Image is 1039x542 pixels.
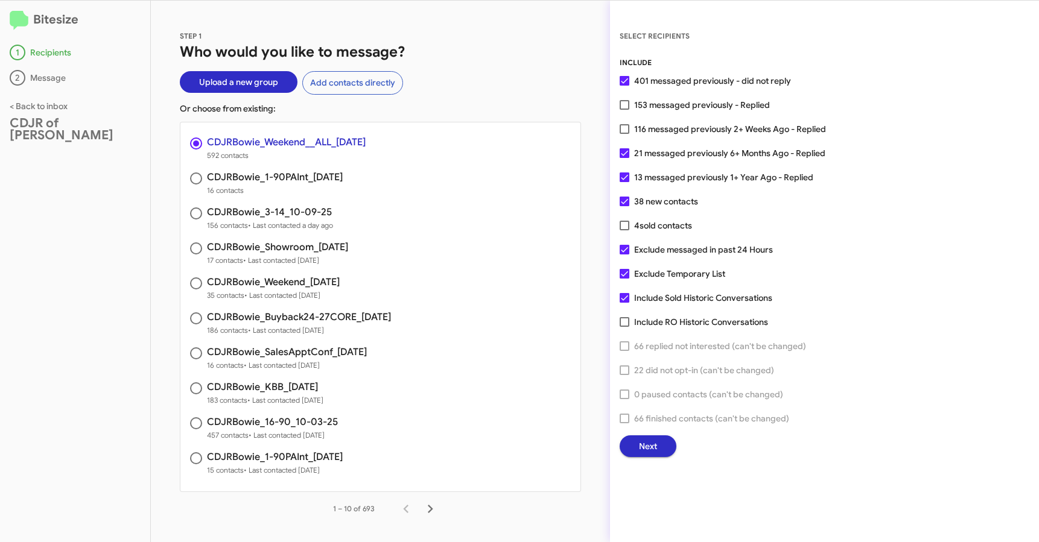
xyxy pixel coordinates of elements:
h3: CDJRBowie_KBB_[DATE] [207,382,323,392]
div: 2 [10,70,25,86]
span: • Last contacted [DATE] [244,361,320,370]
button: Next [620,435,676,457]
span: 38 new contacts [634,194,698,209]
span: • Last contacted [DATE] [244,465,320,474]
span: Include RO Historic Conversations [634,315,768,329]
button: Add contacts directly [302,71,403,95]
div: 1 – 10 of 693 [333,503,375,515]
span: 116 messaged previously 2+ Weeks Ago - Replied [634,122,826,136]
span: 156 contacts [207,219,333,232]
span: 592 contacts [207,150,366,162]
h3: CDJRBowie_Showroom_[DATE] [207,242,348,252]
h3: CDJRBowie_1-90PAInt_[DATE] [207,452,343,462]
span: • Last contacted [DATE] [244,291,320,300]
span: Exclude Temporary List [634,266,725,281]
span: 66 replied not interested (can't be changed) [634,339,806,353]
span: 153 messaged previously - Replied [634,98,770,112]
span: • Last contacted [DATE] [243,256,319,265]
h3: CDJRBowie_Weekend__ALL_[DATE] [207,137,366,147]
span: 22 did not opt-in (can't be changed) [634,363,774,377]
span: 16 contacts [207,359,367,371]
span: SELECT RECIPIENTS [620,31,690,40]
span: 401 messaged previously - did not reply [634,74,791,88]
span: • Last contacted [DATE] [248,326,324,335]
button: Previous page [394,497,418,521]
h3: CDJRBowie_SalesApptConf_[DATE] [207,347,367,357]
h2: Bitesize [10,10,141,30]
span: 15 contacts [207,464,343,476]
span: 16 contacts [207,184,343,197]
span: STEP 1 [180,31,202,40]
div: Message [10,70,141,86]
p: Or choose from existing: [180,102,581,115]
span: • Last contacted a day ago [248,221,333,230]
h3: CDJRBowie_3-14_10-09-25 [207,207,333,217]
span: 21 messaged previously 6+ Months Ago - Replied [634,146,825,160]
h3: CDJRBowie_Weekend_[DATE] [207,277,340,287]
span: 457 contacts [207,429,338,441]
button: Next page [418,497,442,521]
div: Recipients [10,45,141,60]
h3: CDJRBowie_1-90PAInt_[DATE] [207,172,343,182]
span: 186 contacts [207,324,391,336]
span: sold contacts [640,220,692,231]
span: Upload a new group [199,71,278,93]
div: 1 [10,45,25,60]
span: • Last contacted [DATE] [247,395,323,405]
span: Next [639,435,657,457]
span: • Last contacted [DATE] [249,430,325,440]
span: Include Sold Historic Conversations [634,291,772,305]
img: logo-minimal.svg [10,11,28,30]
span: Exclude messaged in past 24 Hours [634,242,773,257]
span: 0 paused contacts (can't be changed) [634,387,783,402]
span: 66 finished contacts (can't be changed) [634,411,789,426]
div: INCLUDE [620,57,1029,69]
span: 35 contacts [207,289,340,301]
span: 4 [634,218,692,233]
span: 17 contacts [207,254,348,266]
h1: Who would you like to message? [180,42,581,61]
div: CDJR of [PERSON_NAME] [10,117,141,141]
a: < Back to inbox [10,101,68,112]
h3: CDJRBowie_16-90_10-03-25 [207,417,338,427]
span: 13 messaged previously 1+ Year Ago - Replied [634,170,813,184]
span: 183 contacts [207,394,323,406]
button: Upload a new group [180,71,297,93]
h3: CDJRBowie_Buyback24-27CORE_[DATE] [207,312,391,322]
